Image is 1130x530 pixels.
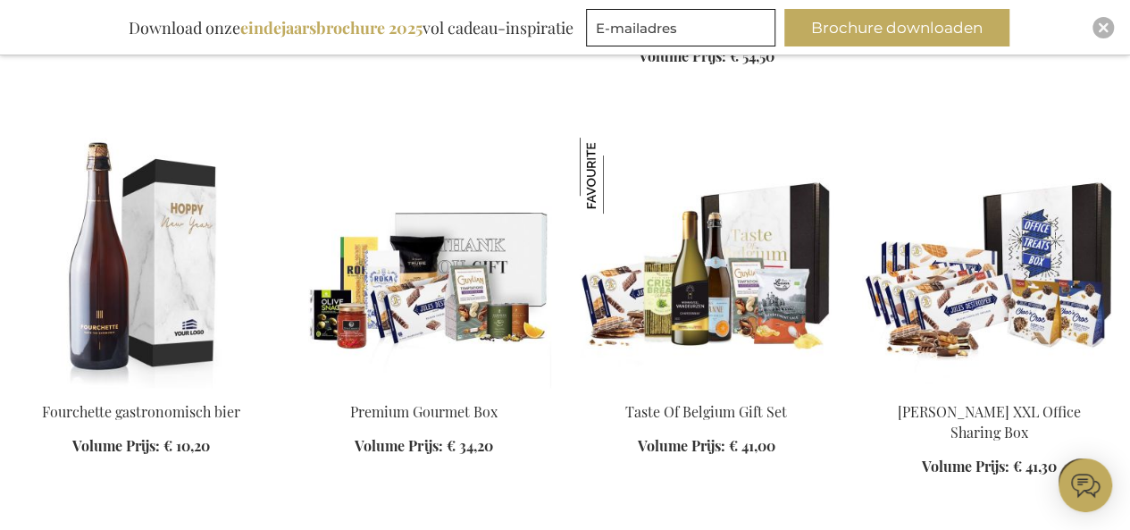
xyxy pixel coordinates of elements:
[784,9,1009,46] button: Brochure downloaden
[897,402,1080,442] a: [PERSON_NAME] XXL Office Sharing Box
[625,402,787,421] a: Taste Of Belgium Gift Set
[163,436,210,455] span: € 10,20
[586,9,781,52] form: marketing offers and promotions
[446,436,492,455] span: € 34,20
[1059,458,1112,512] iframe: belco-activator-frame
[639,46,774,67] a: Volume Prijs: € 54,50
[862,138,1116,388] img: Jules Destrooper XXL Office Sharing Box
[921,457,1009,475] span: Volume Prijs:
[1098,22,1109,33] img: Close
[72,436,160,455] span: Volume Prijs:
[14,380,268,397] a: Fourchette beer 75 cl
[921,457,1056,477] a: Volume Prijs: € 41,30
[297,138,550,388] img: Premium Gourmet Box
[72,436,210,457] a: Volume Prijs: € 10,20
[862,380,1116,397] a: Jules Destrooper XXL Office Sharing Box
[730,46,774,65] span: € 54,50
[350,402,498,421] a: Premium Gourmet Box
[638,436,775,457] a: Volume Prijs: € 41,00
[580,138,833,388] img: Taste Of Belgium Gift Set
[1092,17,1114,38] div: Close
[42,402,240,421] a: Fourchette gastronomisch bier
[580,380,833,397] a: Taste Of Belgium Gift Set Taste Of Belgium Gift Set
[297,380,550,397] a: Premium Gourmet Box
[355,436,442,455] span: Volume Prijs:
[14,138,268,388] img: Fourchette beer 75 cl
[729,436,775,455] span: € 41,00
[121,9,582,46] div: Download onze vol cadeau-inspiratie
[580,138,656,214] img: Taste Of Belgium Gift Set
[638,436,725,455] span: Volume Prijs:
[240,17,423,38] b: eindejaarsbrochure 2025
[586,9,775,46] input: E-mailadres
[355,436,492,457] a: Volume Prijs: € 34,20
[639,46,726,65] span: Volume Prijs:
[1012,457,1056,475] span: € 41,30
